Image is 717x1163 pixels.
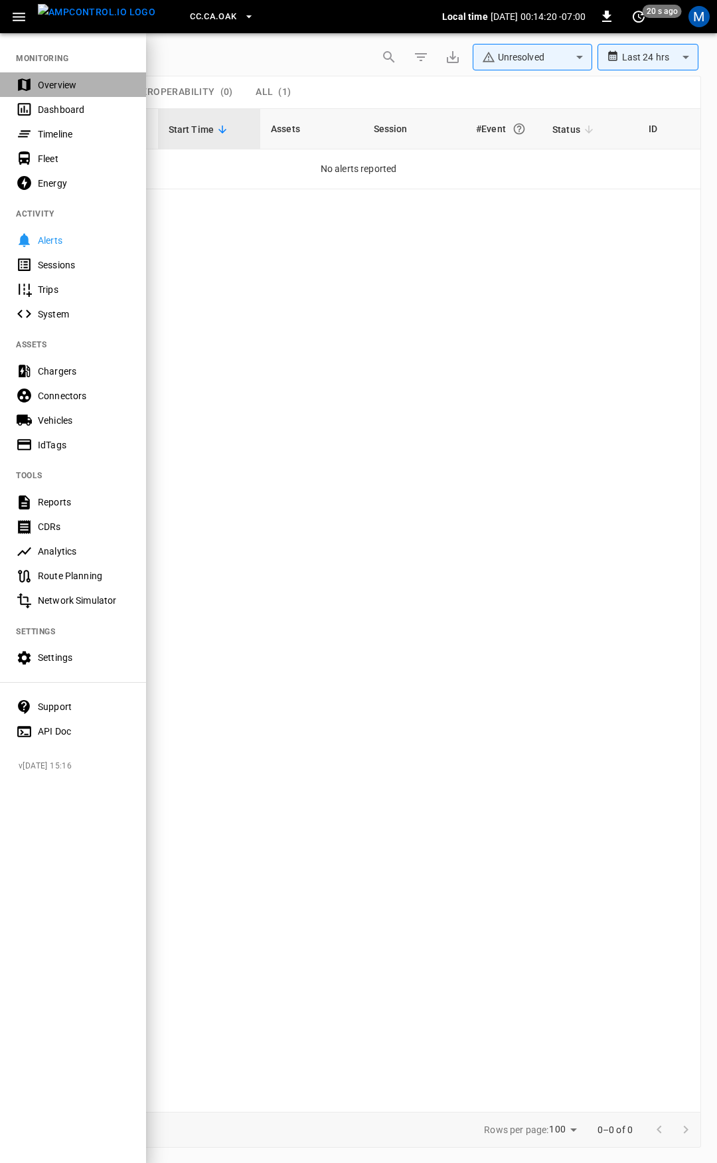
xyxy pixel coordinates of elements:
div: Sessions [38,258,130,272]
div: Network Simulator [38,594,130,607]
span: CC.CA.OAK [190,9,236,25]
div: IdTags [38,438,130,452]
div: Analytics [38,545,130,558]
div: Vehicles [38,414,130,427]
div: Timeline [38,128,130,141]
div: System [38,308,130,321]
div: Alerts [38,234,130,247]
span: v [DATE] 15:16 [19,760,135,773]
img: ampcontrol.io logo [38,4,155,21]
div: API Doc [38,725,130,738]
div: Settings [38,651,130,664]
div: Chargers [38,365,130,378]
p: [DATE] 00:14:20 -07:00 [491,10,586,23]
button: set refresh interval [628,6,649,27]
div: Connectors [38,389,130,403]
p: Local time [442,10,488,23]
div: Route Planning [38,569,130,582]
div: Support [38,700,130,713]
div: Reports [38,495,130,509]
div: Dashboard [38,103,130,116]
div: profile-icon [688,6,710,27]
div: CDRs [38,520,130,533]
span: 20 s ago [643,5,682,18]
div: Trips [38,283,130,296]
div: Energy [38,177,130,190]
div: Fleet [38,152,130,165]
div: Overview [38,78,130,92]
